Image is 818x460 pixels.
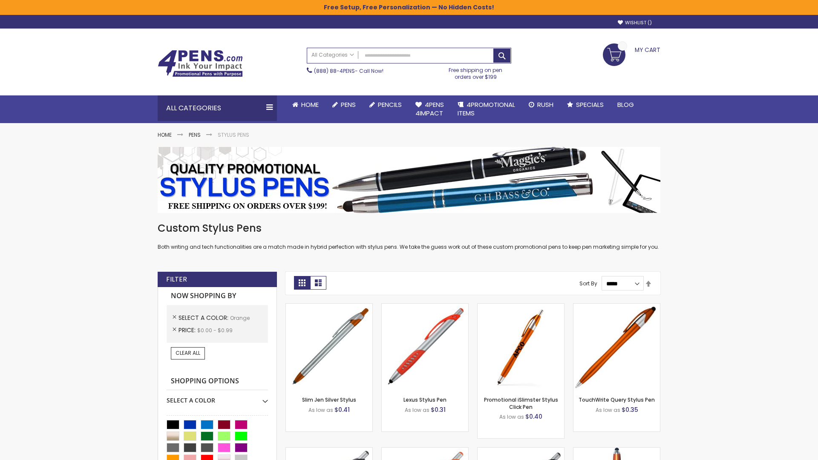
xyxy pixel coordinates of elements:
[341,100,356,109] span: Pens
[579,396,655,403] a: TouchWrite Query Stylus Pen
[307,48,358,62] a: All Categories
[378,100,402,109] span: Pencils
[167,390,268,405] div: Select A Color
[285,95,325,114] a: Home
[484,396,558,410] a: Promotional iSlimster Stylus Click Pen
[311,52,354,58] span: All Categories
[573,303,660,310] a: TouchWrite Query Stylus Pen-Orange
[611,95,641,114] a: Blog
[405,406,429,414] span: As low as
[308,406,333,414] span: As low as
[576,100,604,109] span: Specials
[458,100,515,118] span: 4PROMOTIONAL ITEMS
[197,327,233,334] span: $0.00 - $0.99
[409,95,451,123] a: 4Pens4impact
[622,405,638,414] span: $0.35
[171,347,205,359] a: Clear All
[158,95,277,121] div: All Categories
[294,276,310,290] strong: Grid
[382,303,468,310] a: Lexus Stylus Pen-Orange
[618,20,652,26] a: Wishlist
[176,349,200,356] span: Clear All
[596,406,620,414] span: As low as
[573,447,660,454] a: TouchWrite Command Stylus Pen-Orange
[167,287,268,305] strong: Now Shopping by
[617,100,634,109] span: Blog
[286,303,372,310] a: Slim Jen Silver Stylus-Orange
[230,314,250,322] span: Orange
[573,304,660,390] img: TouchWrite Query Stylus Pen-Orange
[314,67,383,75] span: - Call Now!
[167,372,268,391] strong: Shopping Options
[286,304,372,390] img: Slim Jen Silver Stylus-Orange
[286,447,372,454] a: Boston Stylus Pen-Orange
[560,95,611,114] a: Specials
[478,303,564,310] a: Promotional iSlimster Stylus Click Pen-Orange
[189,131,201,138] a: Pens
[158,221,660,251] div: Both writing and tech functionalities are a match made in hybrid perfection with stylus pens. We ...
[382,447,468,454] a: Boston Silver Stylus Pen-Orange
[158,221,660,235] h1: Custom Stylus Pens
[158,147,660,213] img: Stylus Pens
[314,67,355,75] a: (888) 88-4PENS
[301,100,319,109] span: Home
[522,95,560,114] a: Rush
[440,63,512,80] div: Free shipping on pen orders over $199
[537,100,553,109] span: Rush
[218,131,249,138] strong: Stylus Pens
[382,304,468,390] img: Lexus Stylus Pen-Orange
[579,280,597,287] label: Sort By
[158,131,172,138] a: Home
[302,396,356,403] a: Slim Jen Silver Stylus
[166,275,187,284] strong: Filter
[325,95,363,114] a: Pens
[158,50,243,77] img: 4Pens Custom Pens and Promotional Products
[499,413,524,420] span: As low as
[478,304,564,390] img: Promotional iSlimster Stylus Click Pen-Orange
[403,396,446,403] a: Lexus Stylus Pen
[179,313,230,322] span: Select A Color
[363,95,409,114] a: Pencils
[478,447,564,454] a: Lexus Metallic Stylus Pen-Orange
[415,100,444,118] span: 4Pens 4impact
[451,95,522,123] a: 4PROMOTIONALITEMS
[525,412,542,421] span: $0.40
[179,326,197,334] span: Price
[431,405,446,414] span: $0.31
[334,405,350,414] span: $0.41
